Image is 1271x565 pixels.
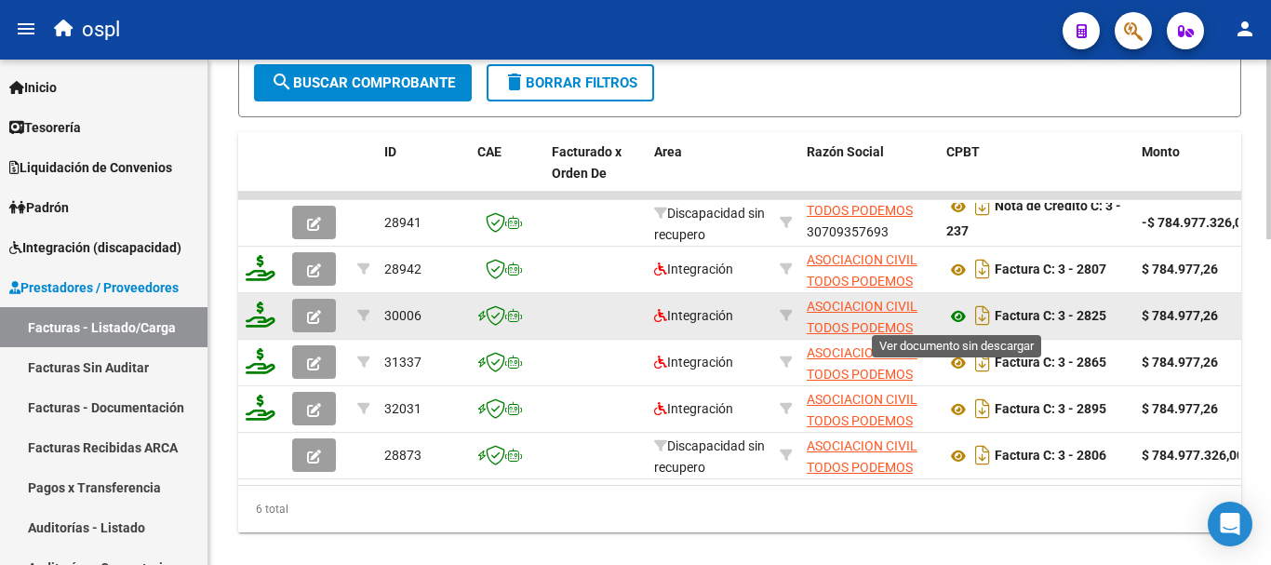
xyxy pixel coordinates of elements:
[9,277,179,298] span: Prestadores / Proveedores
[807,252,917,289] span: ASOCIACION CIVIL TODOS PODEMOS
[1142,448,1244,463] strong: $ 784.977.326,00
[487,64,654,101] button: Borrar Filtros
[807,438,917,475] span: ASOCIACION CIVIL TODOS PODEMOS
[9,237,181,258] span: Integración (discapacidad)
[654,144,682,159] span: Area
[384,401,421,416] span: 32031
[995,356,1106,370] strong: Factura C: 3 - 2865
[1142,401,1218,416] strong: $ 784.977,26
[271,74,455,91] span: Buscar Comprobante
[807,345,917,382] span: ASOCIACION CIVIL TODOS PODEMOS
[946,199,1121,239] strong: Nota de Crédito C: 3 - 237
[970,254,995,284] i: Descargar documento
[995,449,1106,464] strong: Factura C: 3 - 2806
[807,299,917,335] span: ASOCIACION CIVIL TODOS PODEMOS
[377,132,470,214] datatable-header-cell: ID
[647,132,772,214] datatable-header-cell: Area
[1142,355,1218,370] strong: $ 784.977,26
[807,203,931,242] div: 30709357693
[807,249,931,289] div: 30709357693
[970,301,995,330] i: Descargar documento
[503,71,526,93] mat-icon: delete
[1142,308,1218,323] strong: $ 784.977,26
[384,215,421,230] span: 28941
[970,347,995,377] i: Descargar documento
[271,71,293,93] mat-icon: search
[9,77,57,98] span: Inicio
[82,9,120,50] span: ospl
[995,309,1106,324] strong: Factura C: 3 - 2825
[470,132,544,214] datatable-header-cell: CAE
[384,144,396,159] span: ID
[1208,502,1252,546] div: Open Intercom Messenger
[939,132,1134,214] datatable-header-cell: CPBT
[1234,18,1256,40] mat-icon: person
[654,308,733,323] span: Integración
[807,296,931,335] div: 30709357693
[807,436,931,475] div: 30709357693
[1134,132,1246,214] datatable-header-cell: Monto
[254,64,472,101] button: Buscar Comprobante
[9,157,172,178] span: Liquidación de Convenios
[799,132,939,214] datatable-header-cell: Razón Social
[384,262,421,276] span: 28942
[503,74,637,91] span: Borrar Filtros
[970,394,995,424] i: Descargar documento
[1142,262,1218,276] strong: $ 784.977,26
[807,343,931,382] div: 30709357693
[15,18,37,40] mat-icon: menu
[552,144,622,181] span: Facturado x Orden De
[807,389,931,428] div: 30709357693
[970,440,995,470] i: Descargar documento
[1142,215,1250,230] strong: -$ 784.977.326,00
[384,308,421,323] span: 30006
[995,262,1106,277] strong: Factura C: 3 - 2807
[654,262,733,276] span: Integración
[477,144,502,159] span: CAE
[807,144,884,159] span: Razón Social
[544,132,647,214] datatable-header-cell: Facturado x Orden De
[384,448,421,463] span: 28873
[1142,144,1180,159] span: Monto
[946,144,980,159] span: CPBT
[654,355,733,370] span: Integración
[807,392,917,428] span: ASOCIACION CIVIL TODOS PODEMOS
[9,117,81,138] span: Tesorería
[654,206,765,242] span: Discapacidad sin recupero
[970,191,995,221] i: Descargar documento
[384,355,421,370] span: 31337
[654,438,765,475] span: Discapacidad sin recupero
[238,486,1241,532] div: 6 total
[9,197,69,218] span: Padrón
[654,401,733,416] span: Integración
[995,402,1106,417] strong: Factura C: 3 - 2895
